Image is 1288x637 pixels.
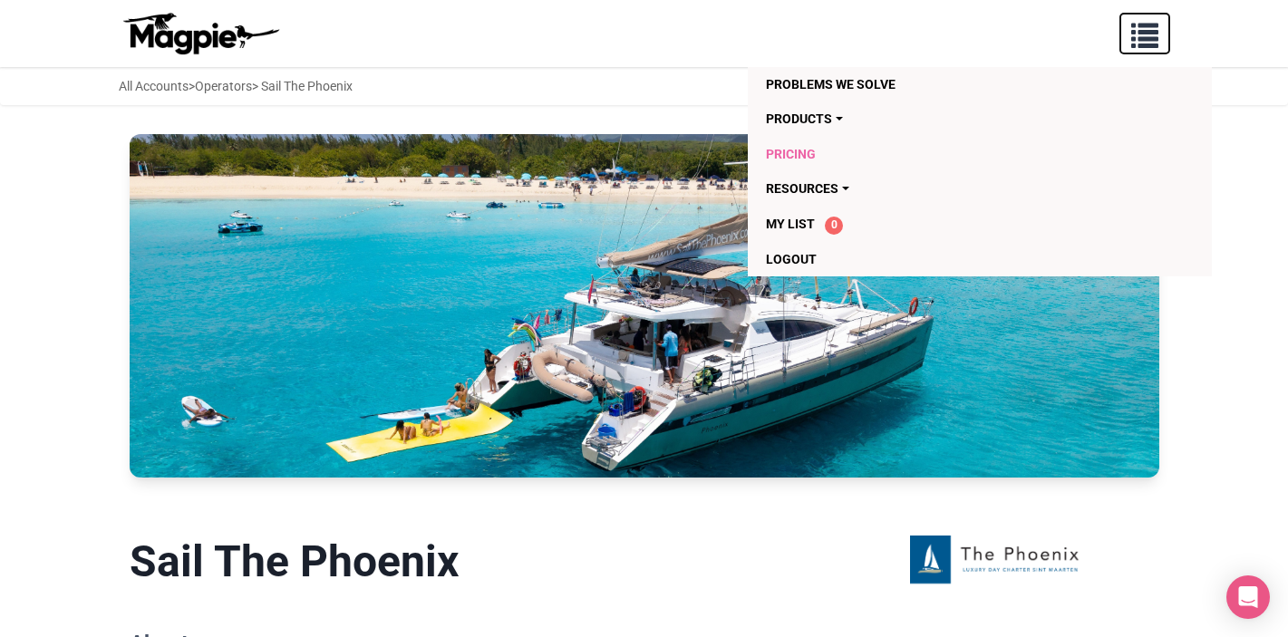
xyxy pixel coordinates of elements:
[119,12,282,55] img: logo-ab69f6fb50320c5b225c76a69d11143b.png
[766,101,1121,136] a: Products
[130,536,807,588] h1: Sail The Phoenix
[1226,575,1270,619] div: Open Intercom Messenger
[766,67,1121,101] a: Problems we solve
[766,242,1121,276] a: Logout
[766,137,1121,171] a: Pricing
[766,217,815,231] span: My List
[130,134,1159,477] img: Sail The Phoenix banner
[825,217,843,235] span: 0
[119,76,353,96] div: > > Sail The Phoenix
[119,79,189,93] a: All Accounts
[766,171,1121,206] a: Resources
[910,536,1084,594] img: Sail The Phoenix logo
[195,79,252,93] a: Operators
[766,207,1121,242] a: My List 0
